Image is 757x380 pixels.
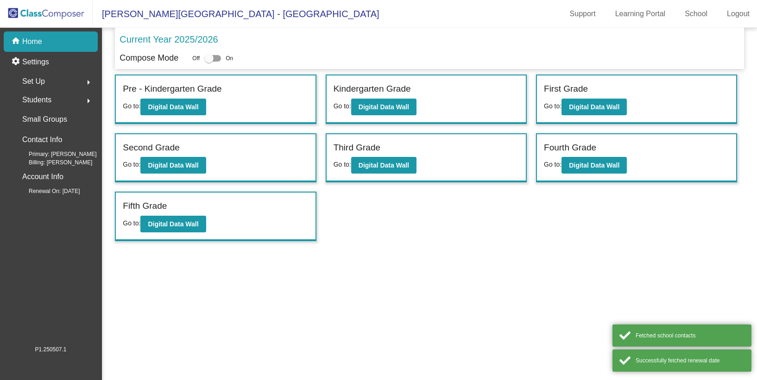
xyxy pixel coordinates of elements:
button: Digital Data Wall [140,157,206,174]
div: Successfully fetched renewal date [636,356,744,365]
span: On [226,54,233,62]
span: Off [192,54,200,62]
a: School [677,6,715,21]
span: Renewal On: [DATE] [14,187,80,195]
span: Go to: [544,161,561,168]
label: Second Grade [123,141,180,155]
span: Go to: [334,161,351,168]
p: Settings [22,56,49,68]
a: Logout [719,6,757,21]
button: Digital Data Wall [351,157,416,174]
button: Digital Data Wall [351,99,416,115]
label: First Grade [544,82,588,96]
b: Digital Data Wall [148,220,198,228]
b: Digital Data Wall [569,103,619,111]
span: Primary: [PERSON_NAME] [14,150,97,158]
mat-icon: home [11,36,22,47]
p: Account Info [22,170,63,183]
b: Digital Data Wall [359,103,409,111]
mat-icon: arrow_right [83,95,94,106]
span: Students [22,93,51,106]
span: Go to: [123,219,140,227]
span: Go to: [123,102,140,110]
b: Digital Data Wall [148,103,198,111]
button: Digital Data Wall [140,216,206,232]
p: Current Year 2025/2026 [120,32,218,46]
span: Go to: [334,102,351,110]
span: Set Up [22,75,45,88]
a: Learning Portal [608,6,673,21]
div: Fetched school contacts [636,331,744,340]
button: Digital Data Wall [140,99,206,115]
label: Third Grade [334,141,380,155]
label: Pre - Kindergarten Grade [123,82,221,96]
mat-icon: settings [11,56,22,68]
p: Small Groups [22,113,67,126]
span: Go to: [123,161,140,168]
span: [PERSON_NAME][GEOGRAPHIC_DATA] - [GEOGRAPHIC_DATA] [93,6,379,21]
p: Compose Mode [120,52,178,64]
b: Digital Data Wall [359,162,409,169]
label: Kindergarten Grade [334,82,411,96]
b: Digital Data Wall [569,162,619,169]
label: Fifth Grade [123,199,167,213]
button: Digital Data Wall [561,157,627,174]
span: Billing: [PERSON_NAME] [14,158,92,167]
label: Fourth Grade [544,141,596,155]
mat-icon: arrow_right [83,77,94,88]
b: Digital Data Wall [148,162,198,169]
p: Contact Info [22,133,62,146]
button: Digital Data Wall [561,99,627,115]
a: Support [562,6,603,21]
p: Home [22,36,42,47]
span: Go to: [544,102,561,110]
